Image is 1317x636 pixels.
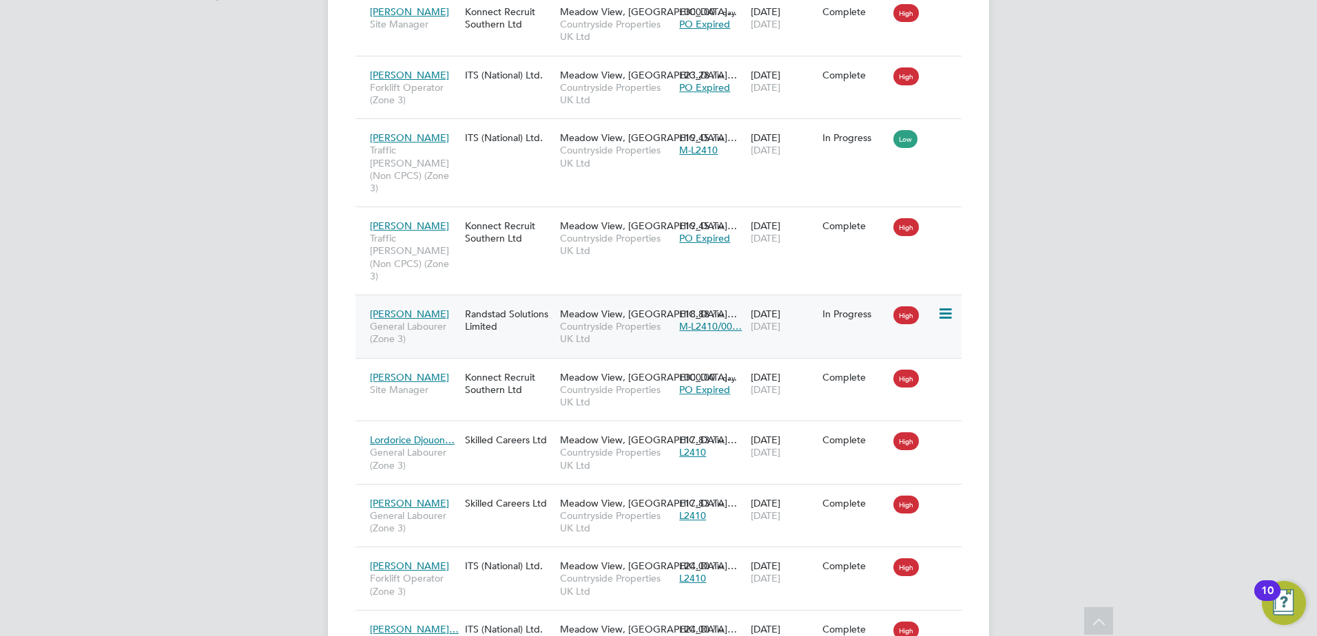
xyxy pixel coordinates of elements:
[679,144,718,156] span: M-L2410
[751,320,780,332] span: [DATE]
[679,446,706,458] span: L2410
[822,308,887,320] div: In Progress
[822,623,887,635] div: Complete
[747,301,819,339] div: [DATE]
[560,308,737,320] span: Meadow View, [GEOGRAPHIC_DATA]…
[747,62,819,100] div: [DATE]
[462,301,557,339] div: Randstad Solutions Limited
[370,509,458,534] span: General Labourer (Zone 3)
[560,572,672,597] span: Countryside Properties UK Ltd
[370,371,449,383] span: [PERSON_NAME]
[679,18,730,30] span: PO Expired
[751,572,780,584] span: [DATE]
[679,572,706,584] span: L2410
[462,125,557,151] div: ITS (National) Ltd.
[679,509,706,522] span: L2410
[747,427,819,465] div: [DATE]
[560,320,672,345] span: Countryside Properties UK Ltd
[560,131,737,144] span: Meadow View, [GEOGRAPHIC_DATA]…
[370,446,458,471] span: General Labourer (Zone 3)
[679,383,730,396] span: PO Expired
[679,560,709,572] span: £24.00
[712,435,724,445] span: / hr
[560,497,737,509] span: Meadow View, [GEOGRAPHIC_DATA]…
[370,81,458,106] span: Forklift Operator (Zone 3)
[679,6,715,18] span: £300.00
[893,496,919,513] span: High
[370,320,458,345] span: General Labourer (Zone 3)
[893,4,919,22] span: High
[679,232,730,244] span: PO Expired
[822,560,887,572] div: Complete
[822,434,887,446] div: Complete
[712,624,724,635] span: / hr
[712,498,724,509] span: / hr
[893,432,919,450] span: High
[822,131,887,144] div: In Progress
[679,434,709,446] span: £17.83
[751,383,780,396] span: [DATE]
[370,497,449,509] span: [PERSON_NAME]
[679,320,742,332] span: M-L2410/00…
[560,220,737,232] span: Meadow View, [GEOGRAPHIC_DATA]…
[560,560,737,572] span: Meadow View, [GEOGRAPHIC_DATA]…
[462,490,557,516] div: Skilled Careers Ltd
[718,7,736,17] span: / day
[370,144,458,194] span: Traffic [PERSON_NAME] (Non CPCS) (Zone 3)
[370,434,455,446] span: Lordorice Djouon…
[747,553,819,591] div: [DATE]
[366,426,962,438] a: Lordorice Djouon…General Labourer (Zone 3)Skilled Careers LtdMeadow View, [GEOGRAPHIC_DATA]…Count...
[822,220,887,232] div: Complete
[747,364,819,403] div: [DATE]
[679,497,709,509] span: £17.83
[560,383,672,408] span: Countryside Properties UK Ltd
[679,81,730,94] span: PO Expired
[366,615,962,627] a: [PERSON_NAME]…Forklift Operator (Zone 3)ITS (National) Ltd.Meadow View, [GEOGRAPHIC_DATA]…Country...
[366,124,962,136] a: [PERSON_NAME]Traffic [PERSON_NAME] (Non CPCS) (Zone 3)ITS (National) Ltd.Meadow View, [GEOGRAPHIC...
[370,232,458,282] span: Traffic [PERSON_NAME] (Non CPCS) (Zone 3)
[370,69,449,81] span: [PERSON_NAME]
[370,6,449,18] span: [PERSON_NAME]
[462,62,557,88] div: ITS (National) Ltd.
[712,309,724,319] span: / hr
[366,212,962,224] a: [PERSON_NAME]Traffic [PERSON_NAME] (Non CPCS) (Zone 3)Konnect Recruit Southern LtdMeadow View, [G...
[462,427,557,453] div: Skilled Careers Ltd
[560,69,737,81] span: Meadow View, [GEOGRAPHIC_DATA]…
[370,308,449,320] span: [PERSON_NAME]
[560,509,672,534] span: Countryside Properties UK Ltd
[712,70,724,81] span: / hr
[366,61,962,73] a: [PERSON_NAME]Forklift Operator (Zone 3)ITS (National) Ltd.Meadow View, [GEOGRAPHIC_DATA]…Countrys...
[560,81,672,106] span: Countryside Properties UK Ltd
[1261,591,1274,608] div: 10
[751,81,780,94] span: [DATE]
[747,213,819,251] div: [DATE]
[822,497,887,509] div: Complete
[560,623,737,635] span: Meadow View, [GEOGRAPHIC_DATA]…
[893,67,919,85] span: High
[822,69,887,81] div: Complete
[679,371,715,383] span: £300.00
[718,372,736,383] span: / day
[462,213,557,251] div: Konnect Recruit Southern Ltd
[370,131,449,144] span: [PERSON_NAME]
[462,553,557,579] div: ITS (National) Ltd.
[370,560,449,572] span: [PERSON_NAME]
[679,308,709,320] span: £18.88
[370,18,458,30] span: Site Manager
[370,572,458,597] span: Forklift Operator (Zone 3)
[893,218,919,236] span: High
[560,6,737,18] span: Meadow View, [GEOGRAPHIC_DATA]…
[366,363,962,375] a: [PERSON_NAME]Site ManagerKonnect Recruit Southern LtdMeadow View, [GEOGRAPHIC_DATA]…Countryside P...
[751,232,780,244] span: [DATE]
[1262,581,1306,625] button: Open Resource Center, 10 new notifications
[747,490,819,529] div: [DATE]
[679,220,709,232] span: £19.45
[560,232,672,257] span: Countryside Properties UK Ltd
[822,371,887,383] div: Complete
[712,221,724,231] span: / hr
[560,18,672,43] span: Countryside Properties UK Ltd
[560,446,672,471] span: Countryside Properties UK Ltd
[679,623,709,635] span: £24.00
[893,306,919,324] span: High
[560,144,672,169] span: Countryside Properties UK Ltd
